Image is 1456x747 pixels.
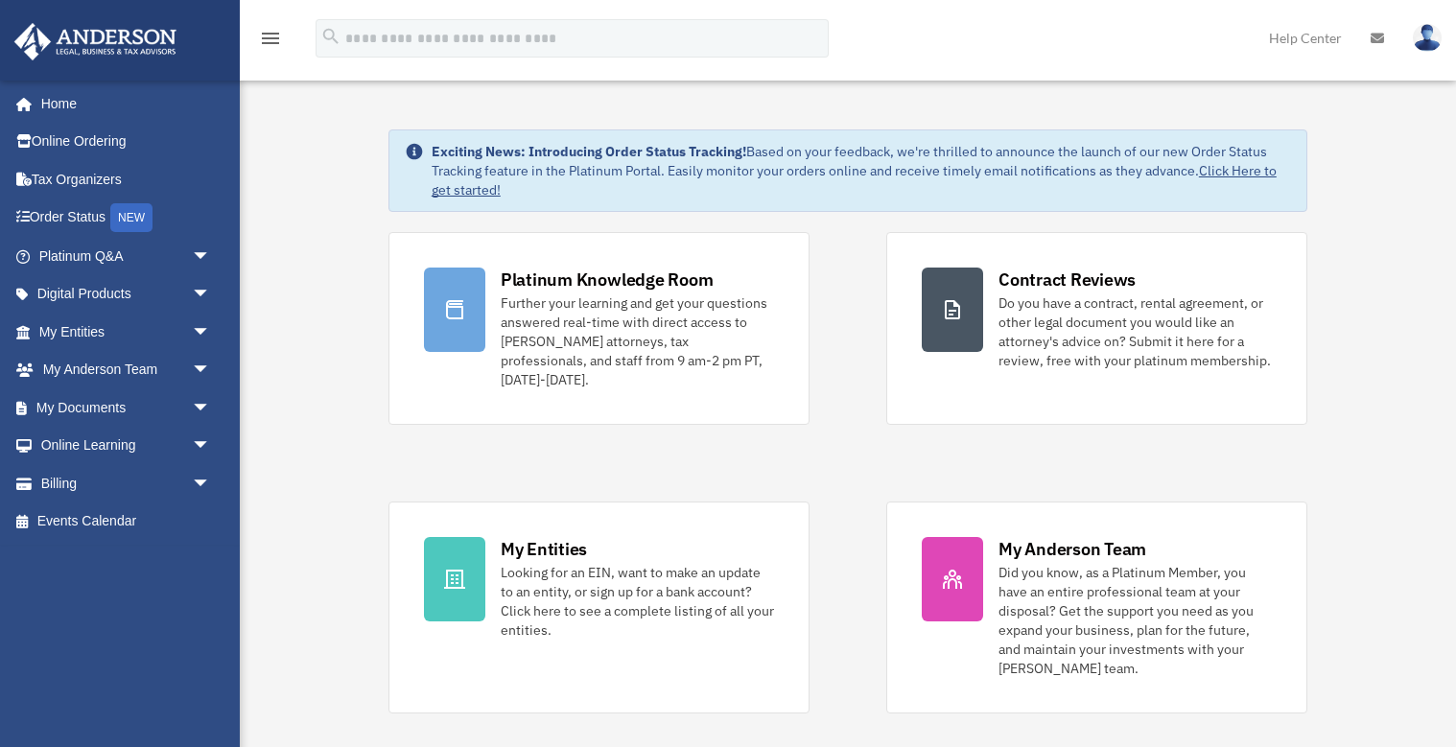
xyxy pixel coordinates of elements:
[13,275,240,314] a: Digital Productsarrow_drop_down
[13,388,240,427] a: My Documentsarrow_drop_down
[192,464,230,503] span: arrow_drop_down
[501,537,587,561] div: My Entities
[886,232,1307,425] a: Contract Reviews Do you have a contract, rental agreement, or other legal document you would like...
[1413,24,1442,52] img: User Pic
[192,351,230,390] span: arrow_drop_down
[192,388,230,428] span: arrow_drop_down
[998,293,1272,370] div: Do you have a contract, rental agreement, or other legal document you would like an attorney's ad...
[432,143,746,160] strong: Exciting News: Introducing Order Status Tracking!
[886,502,1307,713] a: My Anderson Team Did you know, as a Platinum Member, you have an entire professional team at your...
[13,313,240,351] a: My Entitiesarrow_drop_down
[192,237,230,276] span: arrow_drop_down
[13,84,230,123] a: Home
[13,502,240,541] a: Events Calendar
[13,351,240,389] a: My Anderson Teamarrow_drop_down
[9,23,182,60] img: Anderson Advisors Platinum Portal
[432,142,1291,199] div: Based on your feedback, we're thrilled to announce the launch of our new Order Status Tracking fe...
[501,293,774,389] div: Further your learning and get your questions answered real-time with direct access to [PERSON_NAM...
[320,26,341,47] i: search
[13,427,240,465] a: Online Learningarrow_drop_down
[13,123,240,161] a: Online Ordering
[998,563,1272,678] div: Did you know, as a Platinum Member, you have an entire professional team at your disposal? Get th...
[998,537,1146,561] div: My Anderson Team
[192,313,230,352] span: arrow_drop_down
[13,464,240,502] a: Billingarrow_drop_down
[13,198,240,238] a: Order StatusNEW
[501,563,774,640] div: Looking for an EIN, want to make an update to an entity, or sign up for a bank account? Click her...
[259,34,282,50] a: menu
[388,502,810,713] a: My Entities Looking for an EIN, want to make an update to an entity, or sign up for a bank accoun...
[192,275,230,315] span: arrow_drop_down
[501,268,714,292] div: Platinum Knowledge Room
[388,232,810,425] a: Platinum Knowledge Room Further your learning and get your questions answered real-time with dire...
[13,160,240,198] a: Tax Organizers
[192,427,230,466] span: arrow_drop_down
[432,162,1277,198] a: Click Here to get started!
[259,27,282,50] i: menu
[13,237,240,275] a: Platinum Q&Aarrow_drop_down
[998,268,1136,292] div: Contract Reviews
[110,203,153,232] div: NEW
